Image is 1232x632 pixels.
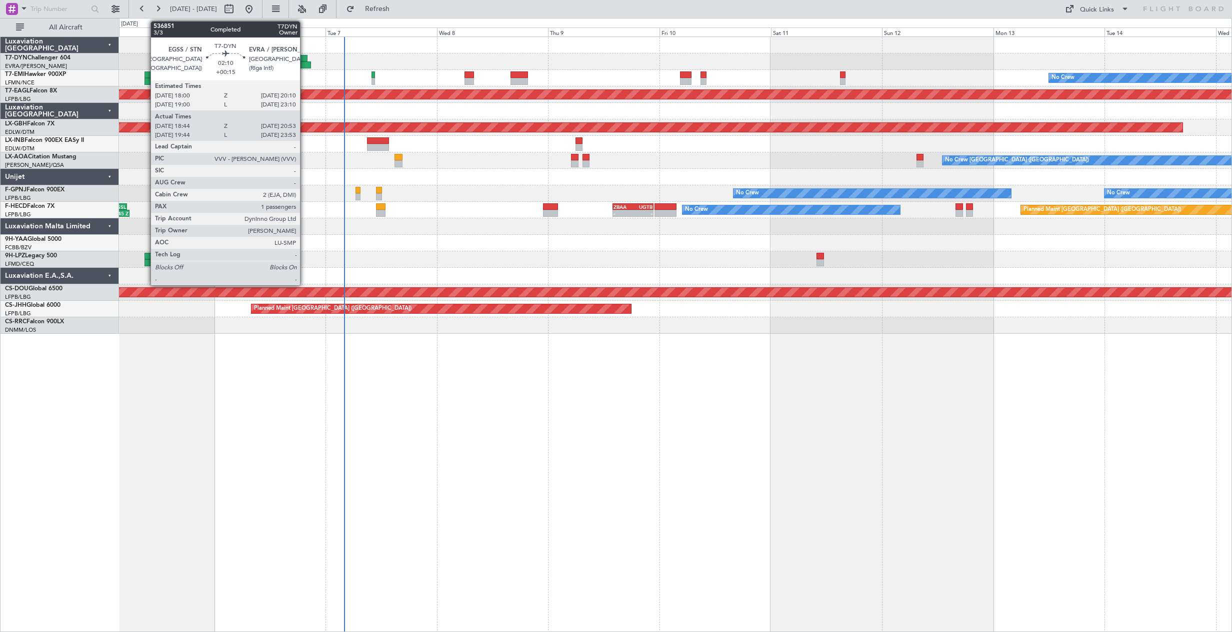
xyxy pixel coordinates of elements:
[1051,70,1074,85] div: No Crew
[5,62,67,70] a: EVRA/[PERSON_NAME]
[5,95,31,103] a: LFPB/LBG
[1107,186,1130,201] div: No Crew
[5,187,26,193] span: F-GPNJ
[11,19,108,35] button: All Aircraft
[5,71,24,77] span: T7-EMI
[356,5,398,12] span: Refresh
[1060,1,1134,17] button: Quick Links
[5,260,34,268] a: LFMD/CEQ
[103,204,125,210] div: WSSL
[325,27,437,36] div: Tue 7
[548,27,659,36] div: Thu 9
[5,71,66,77] a: T7-EMIHawker 900XP
[993,27,1105,36] div: Mon 13
[5,137,24,143] span: LX-INB
[1104,27,1216,36] div: Tue 14
[633,210,652,216] div: -
[214,27,326,36] div: Mon 6
[5,302,60,308] a: CS-JHHGlobal 6000
[5,310,31,317] a: LFPB/LBG
[5,326,36,334] a: DNMM/LOS
[685,202,708,217] div: No Crew
[5,121,27,127] span: LX-GBH
[5,88,29,94] span: T7-EAGL
[5,194,31,202] a: LFPB/LBG
[5,203,54,209] a: F-HECDFalcon 7X
[633,204,652,210] div: UGTB
[5,154,76,160] a: LX-AOACitation Mustang
[613,204,633,210] div: ZBAA
[5,236,61,242] a: 9H-YAAGlobal 5000
[736,186,759,201] div: No Crew
[1080,5,1114,15] div: Quick Links
[5,55,70,61] a: T7-DYNChallenger 604
[5,145,34,152] a: EDLW/DTM
[613,210,633,216] div: -
[5,286,28,292] span: CS-DOU
[5,121,54,127] a: LX-GBHFalcon 7X
[103,27,214,36] div: Sun 5
[882,27,993,36] div: Sun 12
[5,302,26,308] span: CS-JHH
[5,253,25,259] span: 9H-LPZ
[341,1,401,17] button: Refresh
[1023,202,1181,217] div: Planned Maint [GEOGRAPHIC_DATA] ([GEOGRAPHIC_DATA])
[5,79,34,86] a: LFMN/NCE
[254,301,411,316] div: Planned Maint [GEOGRAPHIC_DATA] ([GEOGRAPHIC_DATA])
[5,286,62,292] a: CS-DOUGlobal 6500
[5,203,27,209] span: F-HECD
[170,4,217,13] span: [DATE] - [DATE]
[121,20,138,28] div: [DATE]
[5,253,57,259] a: 9H-LPZLegacy 500
[5,137,84,143] a: LX-INBFalcon 900EX EASy II
[5,88,57,94] a: T7-EAGLFalcon 8X
[659,27,771,36] div: Fri 10
[945,153,1089,168] div: No Crew [GEOGRAPHIC_DATA] ([GEOGRAPHIC_DATA])
[771,27,882,36] div: Sat 11
[30,1,88,16] input: Trip Number
[5,236,27,242] span: 9H-YAA
[5,161,64,169] a: [PERSON_NAME]/QSA
[249,186,414,201] div: Unplanned Maint [GEOGRAPHIC_DATA] ([GEOGRAPHIC_DATA])
[5,211,31,218] a: LFPB/LBG
[26,24,105,31] span: All Aircraft
[5,293,31,301] a: LFPB/LBG
[5,187,64,193] a: F-GPNJFalcon 900EX
[5,128,34,136] a: EDLW/DTM
[5,55,27,61] span: T7-DYN
[5,244,31,251] a: FCBB/BZV
[5,154,28,160] span: LX-AOA
[5,319,26,325] span: CS-RRC
[437,27,548,36] div: Wed 8
[5,319,64,325] a: CS-RRCFalcon 900LX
